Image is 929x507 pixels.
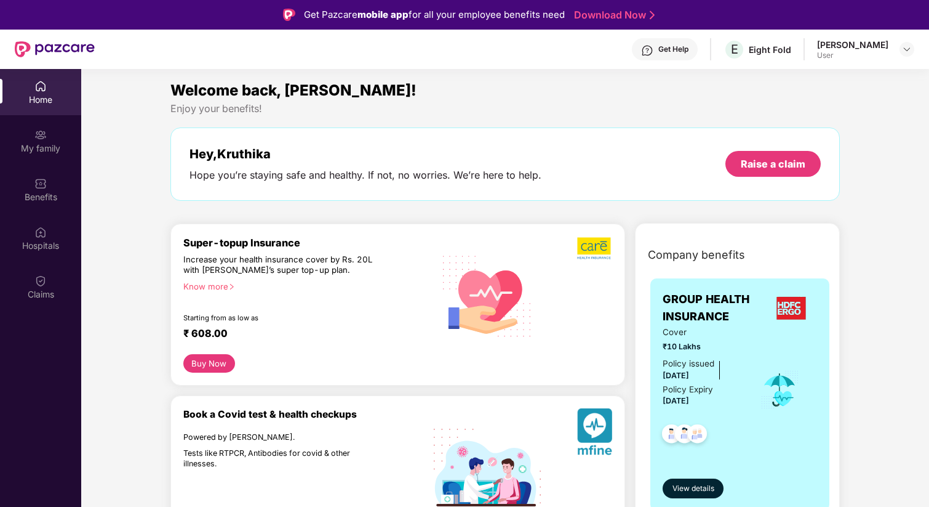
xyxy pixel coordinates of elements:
img: Stroke [650,9,655,22]
img: svg+xml;base64,PHN2ZyBpZD0iSG9zcGl0YWxzIiB4bWxucz0iaHR0cDovL3d3dy53My5vcmcvMjAwMC9zdmciIHdpZHRoPS... [34,226,47,238]
div: Get Pazcare for all your employee benefits need [304,7,565,22]
span: Cover [663,326,743,339]
span: GROUP HEALTH INSURANCE [663,291,766,326]
img: insurerLogo [769,291,813,325]
img: svg+xml;base64,PHN2ZyBpZD0iQ2xhaW0iIHhtbG5zPSJodHRwOi8vd3d3LnczLm9yZy8yMDAwL3N2ZyIgd2lkdGg9IjIwIi... [34,275,47,287]
img: svg+xml;base64,PHN2ZyBpZD0iQmVuZWZpdHMiIHhtbG5zPSJodHRwOi8vd3d3LnczLm9yZy8yMDAwL3N2ZyIgd2lkdGg9Ij... [34,177,47,190]
span: Welcome back, [PERSON_NAME]! [170,81,417,99]
div: Eight Fold [749,44,791,55]
img: svg+xml;base64,PHN2ZyB4bWxucz0iaHR0cDovL3d3dy53My5vcmcvMjAwMC9zdmciIHhtbG5zOnhsaW5rPSJodHRwOi8vd3... [577,408,612,460]
span: View details [672,483,714,495]
div: Tests like RTPCR, Antibodies for covid & other illnesses. [183,448,380,469]
img: svg+xml;base64,PHN2ZyB4bWxucz0iaHR0cDovL3d3dy53My5vcmcvMjAwMC9zdmciIHdpZHRoPSI0OC45NDMiIGhlaWdodD... [669,421,700,451]
div: [PERSON_NAME] [817,39,888,51]
div: Raise a claim [741,157,805,171]
img: svg+xml;base64,PHN2ZyB4bWxucz0iaHR0cDovL3d3dy53My5vcmcvMjAwMC9zdmciIHdpZHRoPSI0OC45NDMiIGhlaWdodD... [656,421,687,451]
img: svg+xml;base64,PHN2ZyB4bWxucz0iaHR0cDovL3d3dy53My5vcmcvMjAwMC9zdmciIHdpZHRoPSI0OC45NDMiIGhlaWdodD... [682,421,712,451]
div: Book a Covid test & health checkups [183,408,434,420]
div: Starting from as low as [183,314,381,322]
img: svg+xml;base64,PHN2ZyBpZD0iSG9tZSIgeG1sbnM9Imh0dHA6Ly93d3cudzMub3JnLzIwMDAvc3ZnIiB3aWR0aD0iMjAiIG... [34,80,47,92]
div: Hey, Kruthika [189,147,541,161]
div: Know more [183,282,426,290]
span: right [228,283,235,290]
img: svg+xml;base64,PHN2ZyB4bWxucz0iaHR0cDovL3d3dy53My5vcmcvMjAwMC9zdmciIHhtbG5zOnhsaW5rPSJodHRwOi8vd3... [434,241,541,350]
span: E [731,42,738,57]
span: [DATE] [663,371,689,380]
strong: mobile app [357,9,409,20]
img: Logo [283,9,295,21]
img: New Pazcare Logo [15,41,95,57]
div: Increase your health insurance cover by Rs. 20L with [PERSON_NAME]’s super top-up plan. [183,254,380,276]
a: Download Now [574,9,651,22]
div: Policy issued [663,357,714,370]
button: View details [663,479,724,498]
img: svg+xml;base64,PHN2ZyBpZD0iSGVscC0zMngzMiIgeG1sbnM9Imh0dHA6Ly93d3cudzMub3JnLzIwMDAvc3ZnIiB3aWR0aD... [641,44,653,57]
div: ₹ 608.00 [183,327,421,342]
div: Enjoy your benefits! [170,102,840,115]
img: b5dec4f62d2307b9de63beb79f102df3.png [577,237,612,260]
img: svg+xml;base64,PHN2ZyBpZD0iRHJvcGRvd24tMzJ4MzIiIHhtbG5zPSJodHRwOi8vd3d3LnczLm9yZy8yMDAwL3N2ZyIgd2... [902,44,912,54]
span: Company benefits [648,246,745,264]
div: Get Help [658,44,688,54]
div: Super-topup Insurance [183,237,434,249]
div: Hope you’re staying safe and healthy. If not, no worries. We’re here to help. [189,169,541,182]
span: ₹10 Lakhs [663,341,743,353]
div: Powered by [PERSON_NAME]. [183,432,380,443]
div: User [817,51,888,60]
div: Policy Expiry [663,383,713,396]
span: [DATE] [663,396,689,405]
button: Buy Now [183,354,235,373]
img: icon [760,370,800,410]
img: svg+xml;base64,PHN2ZyB3aWR0aD0iMjAiIGhlaWdodD0iMjAiIHZpZXdCb3g9IjAgMCAyMCAyMCIgZmlsbD0ibm9uZSIgeG... [34,129,47,141]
